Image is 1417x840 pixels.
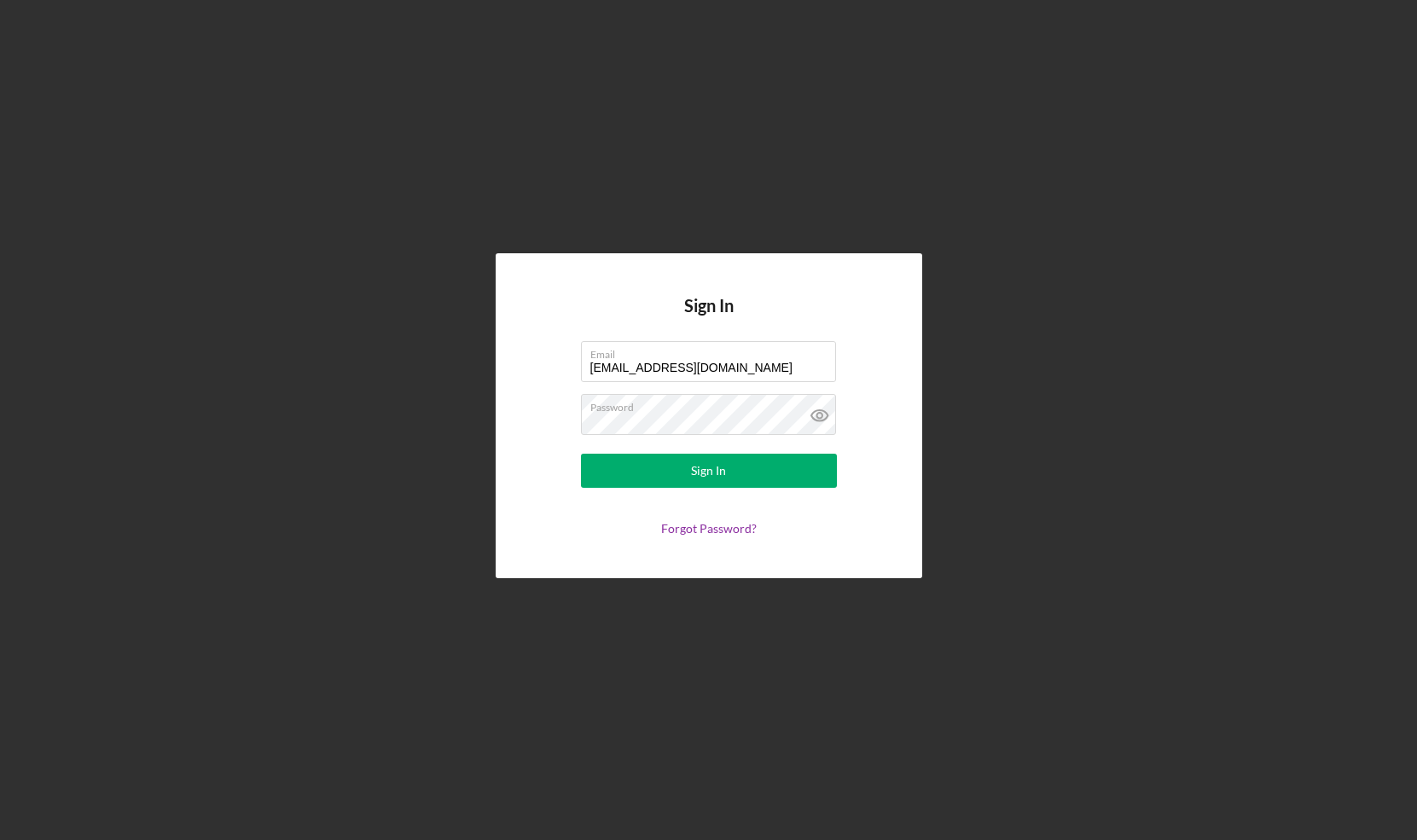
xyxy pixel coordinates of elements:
[691,454,726,488] div: Sign In
[581,454,837,488] button: Sign In
[590,395,836,414] label: Password
[590,342,836,361] label: Email
[661,521,757,536] a: Forgot Password?
[684,296,734,341] h4: Sign In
